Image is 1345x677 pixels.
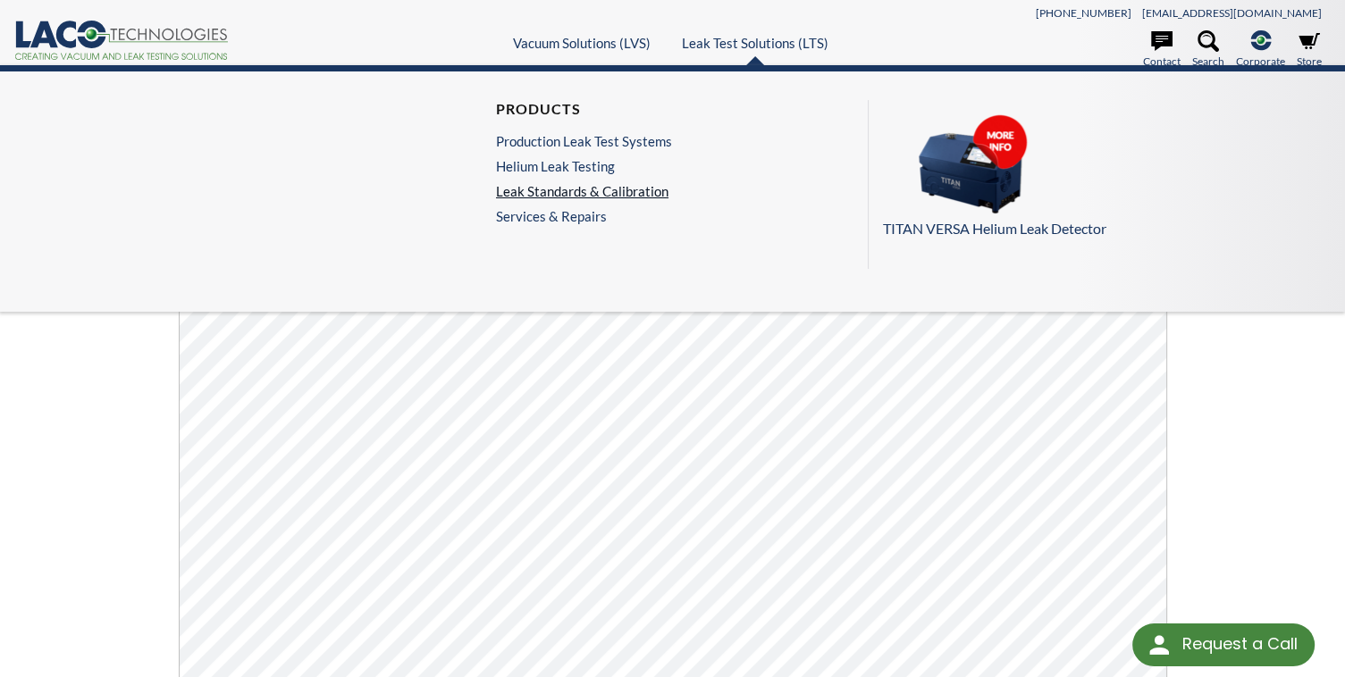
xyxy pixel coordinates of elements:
a: Services & Repairs [496,208,681,224]
a: [EMAIL_ADDRESS][DOMAIN_NAME] [1142,6,1322,20]
a: [PHONE_NUMBER] [1036,6,1131,20]
div: Request a Call [1132,623,1315,666]
p: TITAN VERSA Helium Leak Detector [883,217,1318,240]
img: round button [1145,631,1173,659]
a: Store [1297,30,1322,70]
a: Leak Test Solutions (LTS) [682,35,828,51]
a: Helium Leak Testing [496,158,672,174]
img: Menu_Pods_TV.png [883,114,1062,214]
a: Production Leak Test Systems [496,133,672,149]
h4: Products [496,100,672,119]
span: Corporate [1236,53,1285,70]
a: TITAN VERSA Helium Leak Detector [883,114,1318,240]
a: Leak Standards & Calibration [496,183,672,199]
a: Contact [1143,30,1181,70]
a: Vacuum Solutions (LVS) [513,35,651,51]
div: Request a Call [1181,623,1297,664]
a: Search [1192,30,1224,70]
